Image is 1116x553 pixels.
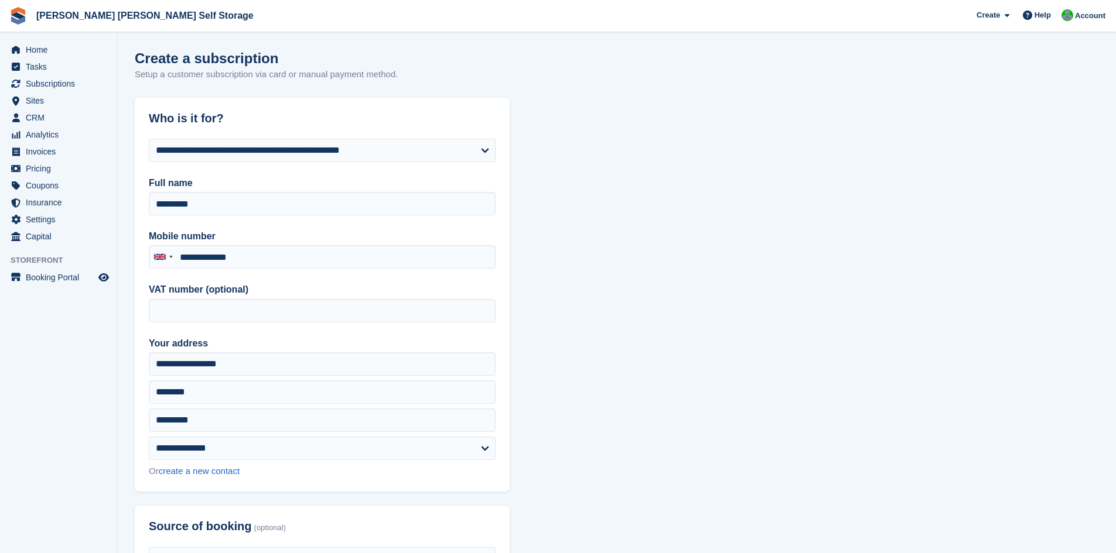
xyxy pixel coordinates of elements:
span: Home [26,42,96,58]
div: United Kingdom: +44 [149,246,176,268]
div: Or [149,465,496,478]
a: menu [6,109,111,126]
span: Tasks [26,59,96,75]
span: Analytics [26,126,96,143]
span: Help [1035,9,1051,21]
a: menu [6,143,111,160]
h1: Create a subscription [135,50,278,66]
span: Subscriptions [26,75,96,92]
a: create a new contact [159,466,240,476]
span: Create [977,9,1000,21]
a: menu [6,75,111,92]
span: Settings [26,211,96,228]
a: Preview store [97,270,111,284]
span: Capital [26,228,96,245]
span: Storefront [11,255,117,266]
span: Sites [26,92,96,109]
p: Setup a customer subscription via card or manual payment method. [135,68,398,81]
a: menu [6,228,111,245]
img: stora-icon-8386f47178a22dfd0bd8f6a31ec36ba5ce8667c1dd55bd0f319d3a0aa187defe.svg [9,7,27,25]
label: Your address [149,336,496,351]
span: Account [1075,10,1105,22]
a: menu [6,160,111,177]
img: Tom Spickernell [1062,9,1073,21]
a: [PERSON_NAME] [PERSON_NAME] Self Storage [32,6,258,25]
a: menu [6,126,111,143]
a: menu [6,269,111,286]
span: Coupons [26,177,96,194]
span: Invoices [26,143,96,160]
span: Insurance [26,194,96,211]
a: menu [6,42,111,58]
label: VAT number (optional) [149,283,496,297]
a: menu [6,59,111,75]
a: menu [6,92,111,109]
label: Mobile number [149,229,496,243]
span: CRM [26,109,96,126]
span: Source of booking [149,520,252,533]
span: Pricing [26,160,96,177]
span: Booking Portal [26,269,96,286]
h2: Who is it for? [149,112,496,125]
a: menu [6,194,111,211]
a: menu [6,211,111,228]
a: menu [6,177,111,194]
label: Full name [149,176,496,190]
span: (optional) [254,524,286,533]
